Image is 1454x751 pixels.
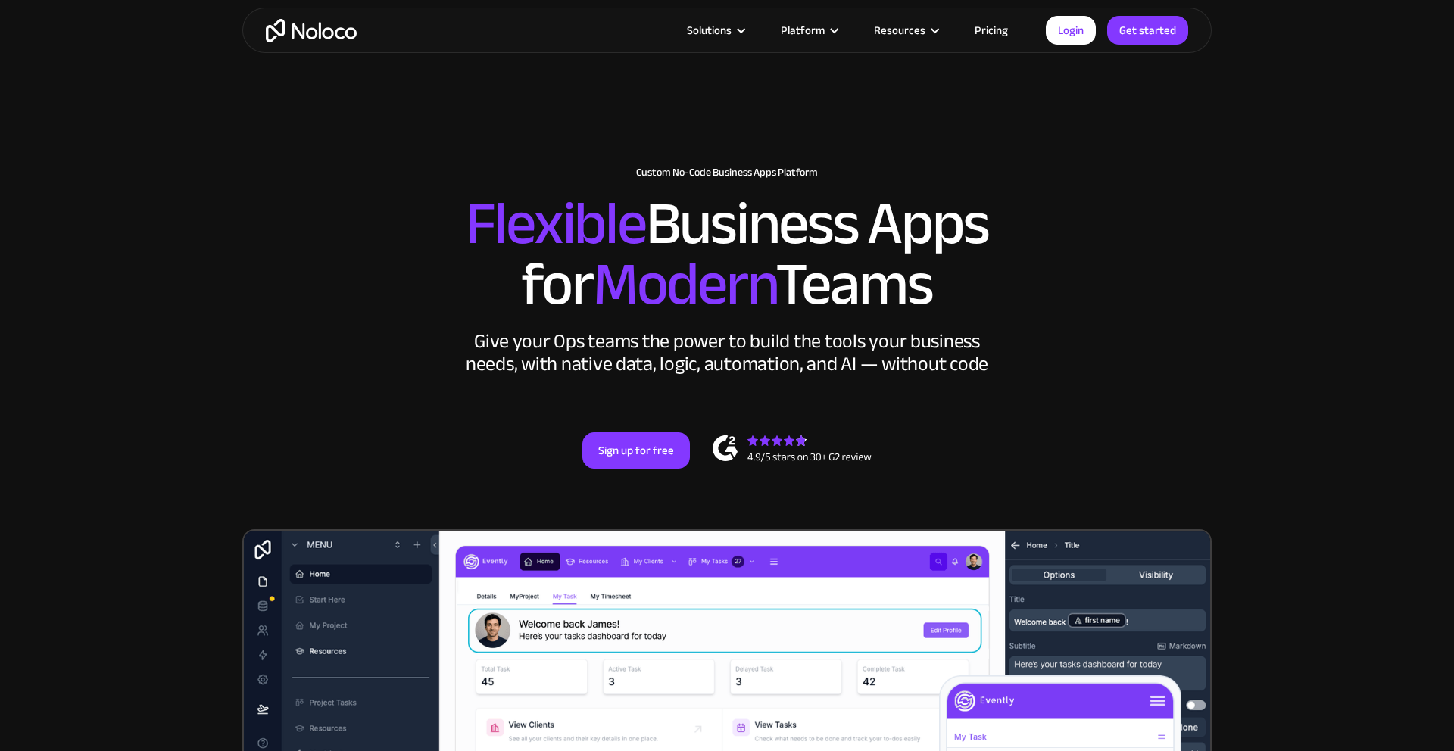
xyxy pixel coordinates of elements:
[1046,16,1096,45] a: Login
[781,20,825,40] div: Platform
[257,167,1197,179] h1: Custom No-Code Business Apps Platform
[874,20,925,40] div: Resources
[956,20,1027,40] a: Pricing
[668,20,762,40] div: Solutions
[1107,16,1188,45] a: Get started
[593,228,775,341] span: Modern
[466,167,646,280] span: Flexible
[855,20,956,40] div: Resources
[266,19,357,42] a: home
[582,432,690,469] a: Sign up for free
[687,20,732,40] div: Solutions
[762,20,855,40] div: Platform
[462,330,992,375] div: Give your Ops teams the power to build the tools your business needs, with native data, logic, au...
[257,194,1197,315] h2: Business Apps for Teams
